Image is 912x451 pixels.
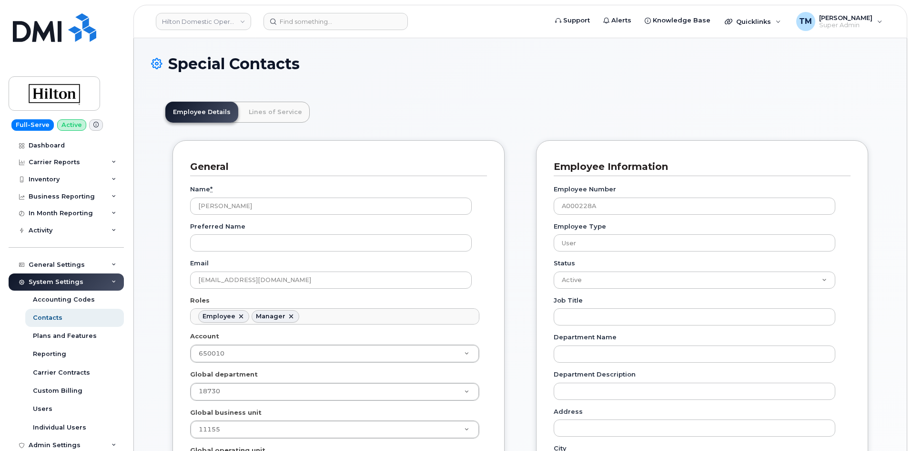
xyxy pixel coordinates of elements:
[554,185,616,194] label: Employee Number
[190,259,209,268] label: Email
[190,222,245,231] label: Preferred Name
[256,313,285,320] div: Manager
[241,102,310,123] a: Lines of Service
[871,409,905,444] iframe: Messenger Launcher
[191,421,479,438] a: 11155
[554,296,583,305] label: Job Title
[190,332,219,341] label: Account
[554,333,617,342] label: Department Name
[191,345,479,362] a: 650010
[554,259,575,268] label: Status
[190,370,258,379] label: Global department
[190,160,480,173] h3: General
[554,222,606,231] label: Employee Type
[190,296,210,305] label: Roles
[165,102,238,123] a: Employee Details
[190,408,262,417] label: Global business unit
[199,388,220,395] span: 18730
[203,313,235,320] div: Employee
[554,407,583,416] label: Address
[190,185,213,194] label: Name
[191,383,479,400] a: 18730
[151,55,890,72] h1: Special Contacts
[199,426,220,433] span: 11155
[199,350,224,357] span: 650010
[554,370,636,379] label: Department Description
[554,160,843,173] h3: Employee Information
[210,185,213,193] abbr: required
